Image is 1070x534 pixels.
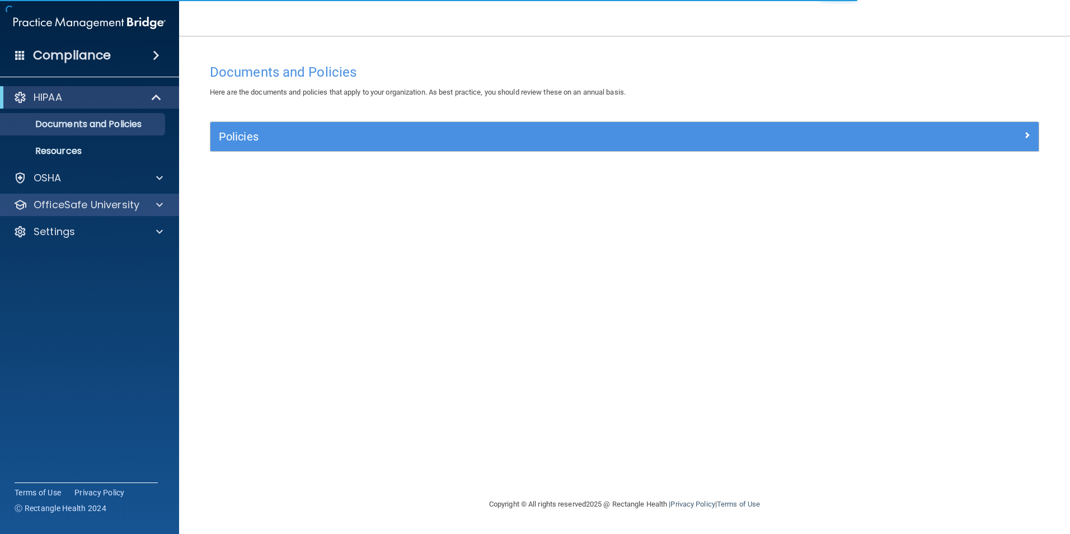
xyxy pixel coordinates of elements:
[13,91,162,104] a: HIPAA
[210,88,626,96] span: Here are the documents and policies that apply to your organization. As best practice, you should...
[7,119,160,130] p: Documents and Policies
[34,198,139,212] p: OfficeSafe University
[13,198,163,212] a: OfficeSafe University
[74,487,125,498] a: Privacy Policy
[219,130,823,143] h5: Policies
[420,486,829,522] div: Copyright © All rights reserved 2025 @ Rectangle Health | |
[13,12,166,34] img: PMB logo
[670,500,715,508] a: Privacy Policy
[34,225,75,238] p: Settings
[7,146,160,157] p: Resources
[15,503,106,514] span: Ⓒ Rectangle Health 2024
[15,487,61,498] a: Terms of Use
[34,91,62,104] p: HIPAA
[210,65,1039,79] h4: Documents and Policies
[13,225,163,238] a: Settings
[219,128,1030,146] a: Policies
[717,500,760,508] a: Terms of Use
[33,48,111,63] h4: Compliance
[13,171,163,185] a: OSHA
[34,171,62,185] p: OSHA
